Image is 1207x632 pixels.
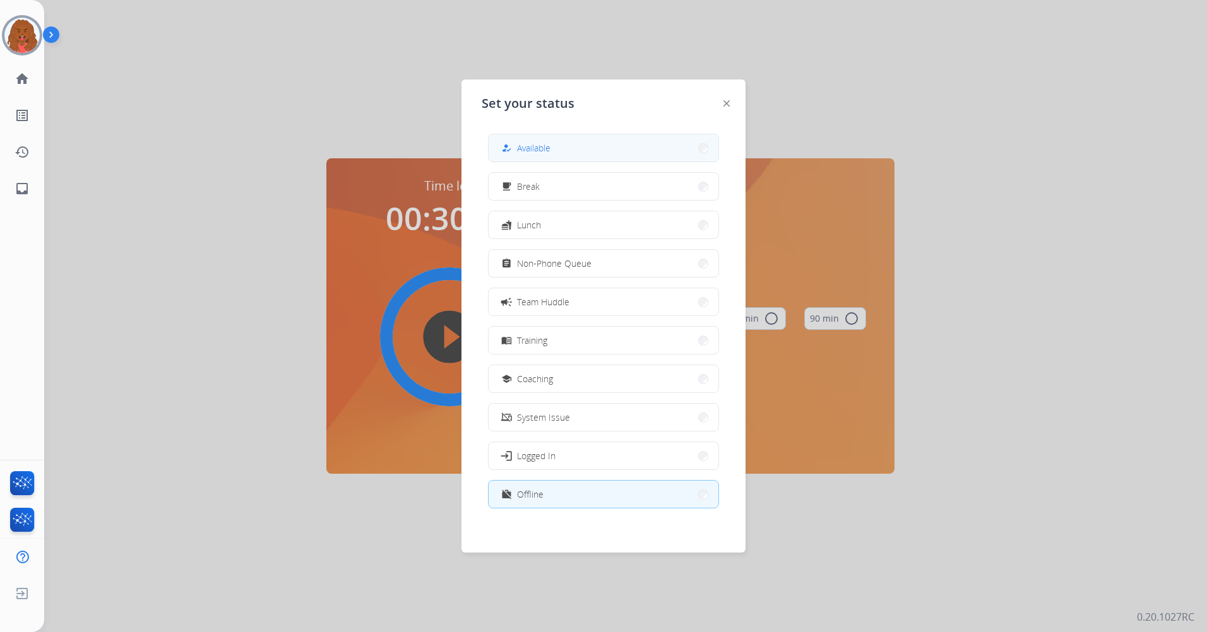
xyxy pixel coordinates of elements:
mat-icon: work_off [501,489,512,500]
img: close-button [723,100,730,107]
button: Team Huddle [489,288,718,315]
mat-icon: list_alt [15,108,30,123]
mat-icon: fastfood [501,219,512,230]
span: Training [517,334,547,347]
span: Set your status [482,95,574,112]
img: avatar [4,18,40,53]
button: Logged In [489,442,718,469]
span: Break [517,180,540,193]
mat-icon: login [500,449,513,462]
button: Offline [489,481,718,508]
button: Available [489,134,718,161]
mat-icon: school [501,373,512,384]
mat-icon: assignment [501,258,512,269]
mat-icon: free_breakfast [501,181,512,192]
mat-icon: history [15,144,30,160]
span: Team Huddle [517,295,569,308]
span: Non-Phone Queue [517,257,592,270]
p: 0.20.1027RC [1137,609,1194,624]
span: Offline [517,488,544,501]
button: Lunch [489,211,718,238]
button: Non-Phone Queue [489,250,718,277]
span: System Issue [517,411,570,424]
button: System Issue [489,404,718,431]
mat-icon: inbox [15,181,30,196]
button: Coaching [489,365,718,392]
button: Break [489,173,718,200]
button: Training [489,327,718,354]
span: Available [517,141,550,155]
span: Logged In [517,449,556,462]
mat-icon: campaign [500,295,513,308]
mat-icon: home [15,71,30,86]
span: Coaching [517,372,553,385]
mat-icon: how_to_reg [501,143,512,153]
mat-icon: phonelink_off [501,412,512,423]
span: Lunch [517,218,541,231]
mat-icon: menu_book [501,335,512,346]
